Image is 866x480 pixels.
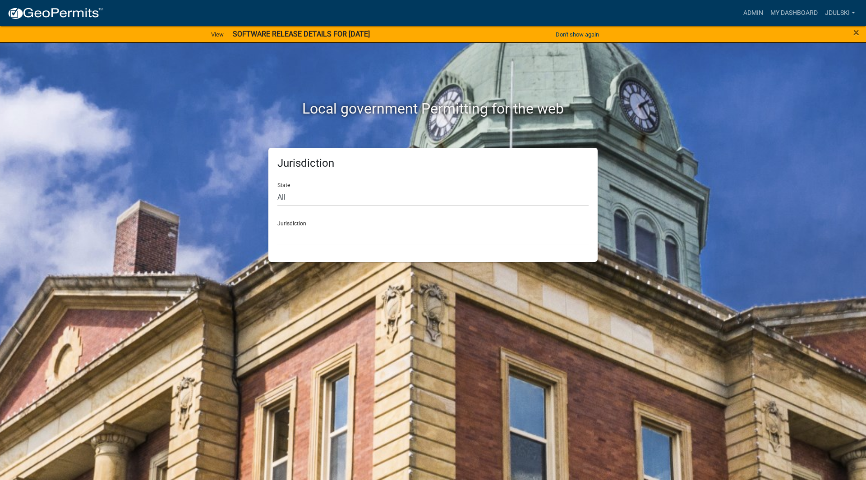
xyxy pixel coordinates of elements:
[853,27,859,38] button: Close
[233,30,370,38] strong: SOFTWARE RELEASE DETAILS FOR [DATE]
[183,100,683,117] h2: Local government Permitting for the web
[821,5,859,22] a: jdulski
[767,5,821,22] a: My Dashboard
[552,27,603,42] button: Don't show again
[277,157,589,170] h5: Jurisdiction
[740,5,767,22] a: Admin
[853,26,859,39] span: ×
[207,27,227,42] a: View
